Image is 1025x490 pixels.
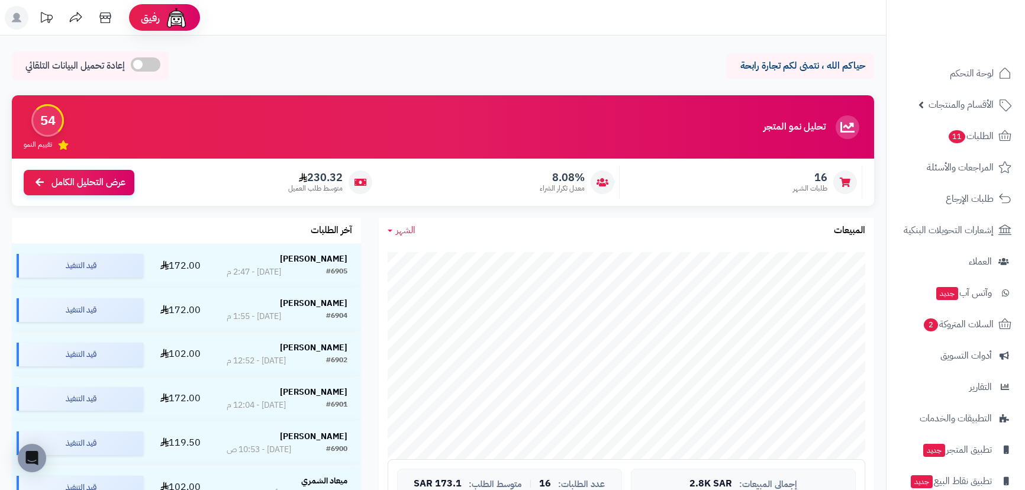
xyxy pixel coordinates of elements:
[529,479,532,488] span: |
[894,341,1018,370] a: أدوات التسويق
[894,247,1018,276] a: العملاء
[469,479,522,489] span: متوسط الطلب:
[17,343,143,366] div: قيد التنفيذ
[894,310,1018,339] a: السلات المتروكة2
[935,285,992,301] span: وآتس آب
[793,171,827,184] span: 16
[940,347,992,364] span: أدوات التسويق
[280,341,347,354] strong: [PERSON_NAME]
[894,59,1018,88] a: لوحة التحكم
[24,170,134,195] a: عرض التحليل الكامل
[17,387,143,411] div: قيد التنفيذ
[689,479,732,489] span: 2.8K SAR
[927,159,994,176] span: المراجعات والأسئلة
[949,130,965,143] span: 11
[227,444,291,456] div: [DATE] - 10:53 ص
[945,30,1014,55] img: logo-2.png
[920,410,992,427] span: التطبيقات والخدمات
[969,379,992,395] span: التقارير
[280,297,347,310] strong: [PERSON_NAME]
[227,311,281,323] div: [DATE] - 1:55 م
[894,185,1018,213] a: طلبات الإرجاع
[414,479,462,489] span: 173.1 SAR
[388,224,415,237] a: الشهر
[739,479,797,489] span: إجمالي المبيعات:
[148,244,213,288] td: 172.00
[793,183,827,194] span: طلبات الشهر
[540,171,585,184] span: 8.08%
[922,441,992,458] span: تطبيق المتجر
[25,59,125,73] span: إعادة تحميل البيانات التلقائي
[763,122,826,133] h3: تحليل نمو المتجر
[326,444,347,456] div: #6900
[936,287,958,300] span: جديد
[735,59,865,73] p: حياكم الله ، نتمنى لكم تجارة رابحة
[396,223,415,237] span: الشهر
[540,183,585,194] span: معدل تكرار الشراء
[17,431,143,455] div: قيد التنفيذ
[280,386,347,398] strong: [PERSON_NAME]
[227,266,281,278] div: [DATE] - 2:47 م
[141,11,160,25] span: رفيق
[894,153,1018,182] a: المراجعات والأسئلة
[301,475,347,487] strong: ميعاد الشمري
[950,65,994,82] span: لوحة التحكم
[924,318,938,331] span: 2
[227,399,286,411] div: [DATE] - 12:04 م
[24,140,52,150] span: تقييم النمو
[910,473,992,489] span: تطبيق نقاط البيع
[894,373,1018,401] a: التقارير
[280,253,347,265] strong: [PERSON_NAME]
[17,298,143,322] div: قيد التنفيذ
[31,6,61,33] a: تحديثات المنصة
[894,122,1018,150] a: الطلبات11
[326,311,347,323] div: #6904
[894,279,1018,307] a: وآتس آبجديد
[894,216,1018,244] a: إشعارات التحويلات البنكية
[165,6,188,30] img: ai-face.png
[539,479,551,489] span: 16
[148,421,213,465] td: 119.50
[148,333,213,376] td: 102.00
[288,183,343,194] span: متوسط طلب العميل
[923,444,945,457] span: جديد
[227,355,286,367] div: [DATE] - 12:52 م
[558,479,605,489] span: عدد الطلبات:
[17,254,143,278] div: قيد التنفيذ
[326,399,347,411] div: #6901
[280,430,347,443] strong: [PERSON_NAME]
[326,355,347,367] div: #6902
[288,171,343,184] span: 230.32
[148,288,213,332] td: 172.00
[18,444,46,472] div: Open Intercom Messenger
[929,96,994,113] span: الأقسام والمنتجات
[904,222,994,238] span: إشعارات التحويلات البنكية
[894,436,1018,464] a: تطبيق المتجرجديد
[911,475,933,488] span: جديد
[969,253,992,270] span: العملاء
[894,404,1018,433] a: التطبيقات والخدمات
[51,176,125,189] span: عرض التحليل الكامل
[326,266,347,278] div: #6905
[947,128,994,144] span: الطلبات
[311,225,352,236] h3: آخر الطلبات
[923,316,994,333] span: السلات المتروكة
[148,377,213,421] td: 172.00
[834,225,865,236] h3: المبيعات
[946,191,994,207] span: طلبات الإرجاع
